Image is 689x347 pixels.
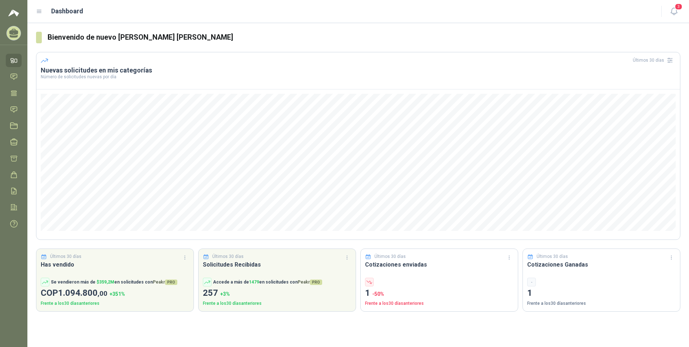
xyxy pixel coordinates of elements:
span: 1479 [249,280,259,285]
p: Últimos 30 días [212,253,244,260]
span: 1.094.800 [58,288,107,298]
p: Frente a los 30 días anteriores [41,300,189,307]
span: 3 [675,3,683,10]
h3: Nuevas solicitudes en mis categorías [41,66,676,75]
p: Accede a más de en solicitudes con [213,279,322,286]
h3: Solicitudes Recibidas [203,260,351,269]
p: Últimos 30 días [537,253,568,260]
button: 3 [667,5,680,18]
span: ,00 [98,289,107,298]
span: Peakr [298,280,322,285]
span: Peakr [153,280,177,285]
p: 257 [203,286,351,300]
span: + 351 % [110,291,125,297]
span: -50 % [372,291,384,297]
h3: Has vendido [41,260,189,269]
span: $ 359,2M [97,280,114,285]
p: Últimos 30 días [50,253,81,260]
p: Frente a los 30 días anteriores [203,300,351,307]
span: + 3 % [220,291,230,297]
h3: Cotizaciones enviadas [365,260,514,269]
p: Últimos 30 días [374,253,406,260]
p: 1 [365,286,514,300]
p: Número de solicitudes nuevas por día [41,75,676,79]
p: COP [41,286,189,300]
h1: Dashboard [51,6,83,16]
p: Frente a los 30 días anteriores [365,300,514,307]
h3: Cotizaciones Ganadas [527,260,676,269]
p: 1 [527,286,676,300]
p: Se vendieron más de en solicitudes con [51,279,177,286]
h3: Bienvenido de nuevo [PERSON_NAME] [PERSON_NAME] [48,32,680,43]
div: Últimos 30 días [633,54,676,66]
span: PRO [165,280,177,285]
div: - [527,278,536,286]
span: PRO [310,280,322,285]
img: Logo peakr [8,9,19,17]
p: Frente a los 30 días anteriores [527,300,676,307]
